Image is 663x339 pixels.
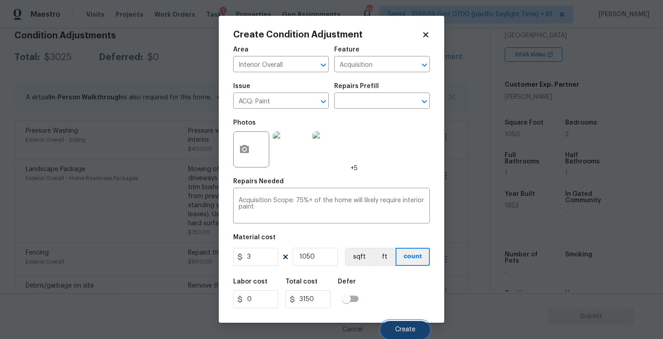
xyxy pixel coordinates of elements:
h5: Photos [233,120,256,126]
button: Open [418,59,431,71]
h5: Defer [338,279,356,285]
h5: Material cost [233,234,276,241]
button: Open [317,95,330,108]
textarea: Acquisition Scope: 75%+ of the home will likely require interior paint [239,197,424,216]
h5: Repairs Needed [233,178,284,185]
h5: Area [233,46,249,53]
button: Open [317,59,330,71]
h2: Create Condition Adjustment [233,30,422,39]
h5: Total cost [285,279,318,285]
button: Cancel [328,321,377,339]
button: count [396,248,430,266]
button: Open [418,95,431,108]
span: Cancel [342,326,363,333]
h5: Repairs Prefill [334,83,379,89]
h5: Feature [334,46,359,53]
button: Create [381,321,430,339]
span: +5 [350,164,358,173]
h5: Labor cost [233,279,267,285]
button: ft [373,248,396,266]
button: sqft [345,248,373,266]
span: Create [395,326,415,333]
h5: Issue [233,83,250,89]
